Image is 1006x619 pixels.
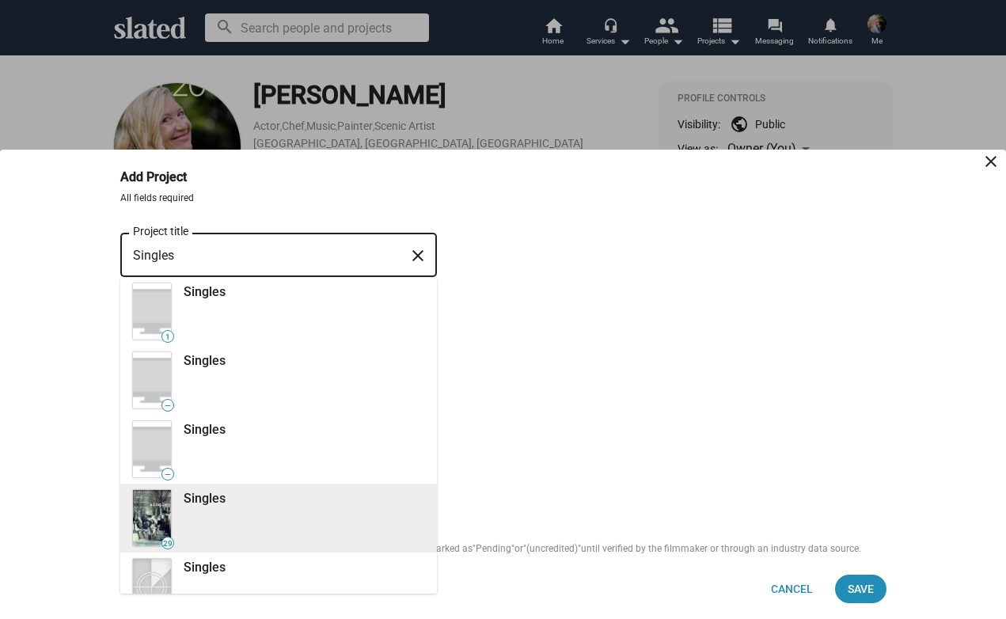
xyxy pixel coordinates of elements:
[835,575,886,603] button: Save
[133,490,171,546] img: undefined
[120,169,209,185] h3: Add Project
[162,539,173,549] span: 29
[981,152,1000,171] mat-icon: close
[473,543,514,554] span: "Pending"
[133,559,171,615] img: undefined
[184,283,424,300] div: Singles
[120,543,886,556] div: NOTE: Manually added roles on completed and released projects will be marked as or until verified...
[184,421,424,438] div: Singles
[133,421,171,477] img: undefined
[184,559,424,575] div: Singles
[184,352,424,369] div: Singles
[133,352,171,408] img: undefined
[120,169,886,192] bottom-sheet-header: Add Project
[184,490,424,507] div: Singles
[848,575,874,603] span: Save
[408,244,427,268] mat-icon: close
[771,575,813,603] span: Cancel
[523,543,581,554] span: "(uncredited)"
[162,470,173,479] span: —
[162,332,173,342] span: 1
[120,192,886,205] div: All fields required
[758,575,826,603] button: Cancel
[133,283,171,340] img: undefined
[162,401,173,410] span: —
